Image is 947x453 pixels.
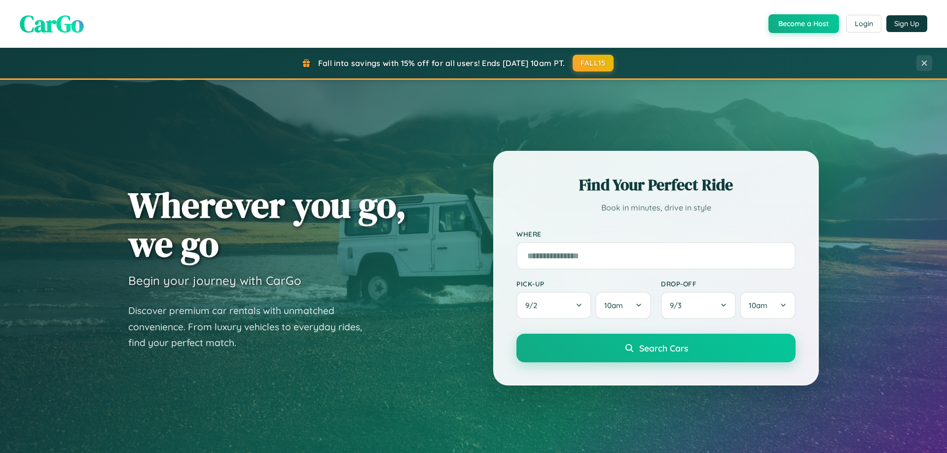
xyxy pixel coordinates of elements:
[661,292,736,319] button: 9/3
[525,301,542,310] span: 9 / 2
[20,7,84,40] span: CarGo
[573,55,614,71] button: FALL15
[768,14,839,33] button: Become a Host
[749,301,767,310] span: 10am
[639,343,688,353] span: Search Cars
[516,174,796,196] h2: Find Your Perfect Ride
[595,292,651,319] button: 10am
[516,279,651,288] label: Pick-up
[516,230,796,238] label: Where
[740,292,796,319] button: 10am
[670,301,687,310] span: 9 / 3
[516,292,591,319] button: 9/2
[516,201,796,215] p: Book in minutes, drive in style
[128,273,301,288] h3: Begin your journey with CarGo
[128,303,375,351] p: Discover premium car rentals with unmatched convenience. From luxury vehicles to everyday rides, ...
[128,185,406,263] h1: Wherever you go, we go
[886,15,927,32] button: Sign Up
[516,334,796,362] button: Search Cars
[846,15,881,33] button: Login
[318,58,565,68] span: Fall into savings with 15% off for all users! Ends [DATE] 10am PT.
[661,279,796,288] label: Drop-off
[604,301,623,310] span: 10am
